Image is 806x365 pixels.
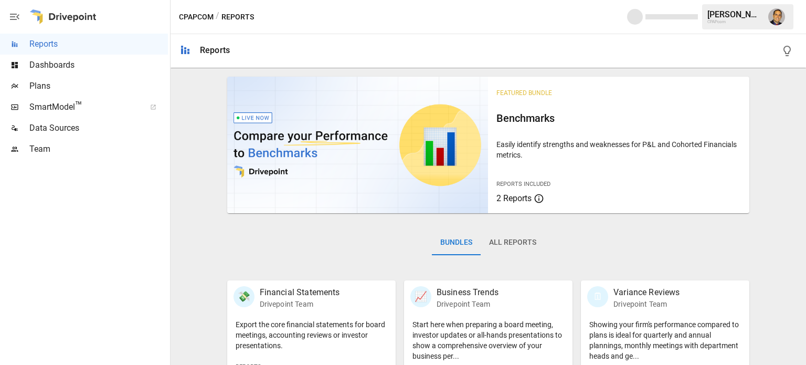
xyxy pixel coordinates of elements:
[200,45,230,55] div: Reports
[412,319,564,361] p: Start here when preparing a board meeting, investor updates or all-hands presentations to show a ...
[496,193,532,203] span: 2 Reports
[613,286,680,299] p: Variance Reviews
[437,286,499,299] p: Business Trends
[496,110,741,127] h6: Benchmarks
[589,319,741,361] p: Showing your firm's performance compared to plans is ideal for quarterly and annual plannings, mo...
[762,2,791,32] button: Tom Gatto
[29,143,168,155] span: Team
[29,80,168,92] span: Plans
[437,299,499,309] p: Drivepoint Team
[29,59,168,71] span: Dashboards
[29,122,168,134] span: Data Sources
[179,11,214,24] button: CPAPcom
[707,19,762,24] div: CPAPcom
[496,89,552,97] span: Featured Bundle
[496,139,741,160] p: Easily identify strengths and weaknesses for P&L and Cohorted Financials metrics.
[707,9,762,19] div: [PERSON_NAME]
[227,77,489,213] img: video thumbnail
[432,230,481,255] button: Bundles
[75,99,82,112] span: ™
[587,286,608,307] div: 🗓
[410,286,431,307] div: 📈
[216,11,219,24] div: /
[481,230,545,255] button: All Reports
[260,286,340,299] p: Financial Statements
[29,38,168,50] span: Reports
[496,181,550,187] span: Reports Included
[260,299,340,309] p: Drivepoint Team
[234,286,254,307] div: 💸
[29,101,139,113] span: SmartModel
[236,319,387,351] p: Export the core financial statements for board meetings, accounting reviews or investor presentat...
[768,8,785,25] img: Tom Gatto
[613,299,680,309] p: Drivepoint Team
